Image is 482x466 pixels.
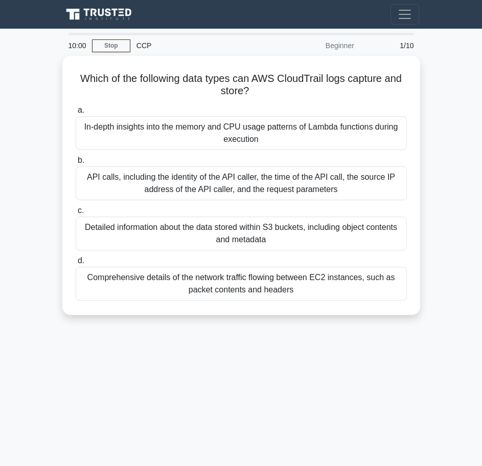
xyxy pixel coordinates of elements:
span: d. [78,256,84,265]
span: a. [78,105,84,114]
button: Toggle navigation [391,4,419,25]
div: Comprehensive details of the network traffic flowing between EC2 instances, such as packet conten... [76,267,407,301]
div: Beginner [271,35,360,56]
a: Stop [92,39,130,52]
h5: Which of the following data types can AWS CloudTrail logs capture and store? [75,72,408,98]
div: 1/10 [360,35,420,56]
span: b. [78,156,84,164]
div: Detailed information about the data stored within S3 buckets, including object contents and metadata [76,217,407,250]
div: In-depth insights into the memory and CPU usage patterns of Lambda functions during execution [76,116,407,150]
span: c. [78,206,84,215]
div: API calls, including the identity of the API caller, the time of the API call, the source IP addr... [76,166,407,200]
div: 10:00 [62,35,92,56]
div: CCP [130,35,271,56]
